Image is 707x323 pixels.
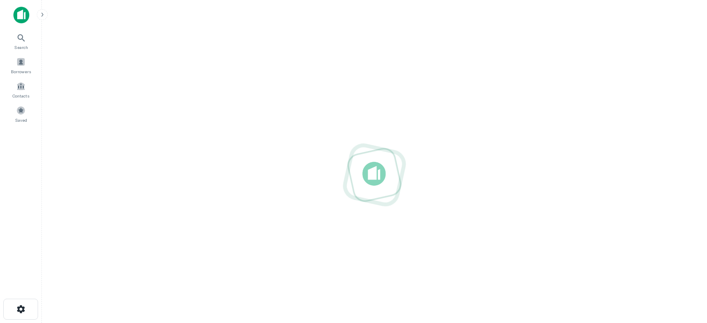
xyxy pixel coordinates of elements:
span: Contacts [13,92,29,99]
a: Saved [3,103,39,125]
span: Search [14,44,28,51]
a: Search [3,30,39,52]
span: Borrowers [11,68,31,75]
img: capitalize-icon.png [13,7,29,23]
a: Contacts [3,78,39,101]
a: Borrowers [3,54,39,77]
span: Saved [15,117,27,123]
iframe: Chat Widget [665,256,707,296]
